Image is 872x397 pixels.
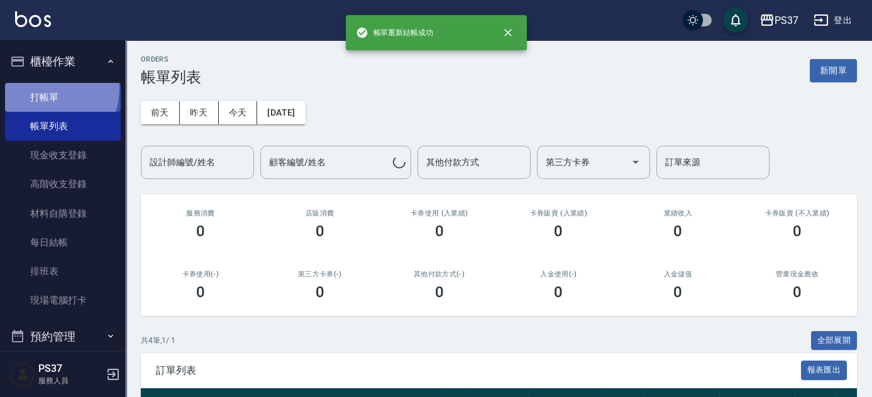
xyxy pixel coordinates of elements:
[141,335,175,346] p: 共 4 筆, 1 / 1
[5,199,121,228] a: 材料自購登錄
[180,101,219,124] button: 昨天
[793,222,802,240] h3: 0
[5,257,121,286] a: 排班表
[156,270,245,278] h2: 卡券使用(-)
[673,222,682,240] h3: 0
[626,152,646,172] button: Open
[811,331,858,351] button: 全部展開
[395,270,484,278] h2: 其他付款方式(-)
[196,283,205,301] h3: 0
[554,283,563,301] h3: 0
[141,68,201,86] h3: 帳單列表
[5,141,121,170] a: 現金收支登錄
[5,170,121,198] a: 高階收支登錄
[156,364,801,377] span: 訂單列表
[5,320,121,353] button: 預約管理
[395,209,484,217] h2: 卡券使用 (入業績)
[514,270,603,278] h2: 入金使用(-)
[10,362,35,387] img: Person
[356,26,434,39] span: 帳單重新結帳成功
[673,283,682,301] h3: 0
[141,101,180,124] button: 前天
[633,270,722,278] h2: 入金儲值
[196,222,205,240] h3: 0
[257,101,305,124] button: [DATE]
[219,101,258,124] button: 今天
[5,45,121,78] button: 櫃檯作業
[275,209,365,217] h2: 店販消費
[5,286,121,315] a: 現場電腦打卡
[15,11,51,27] img: Logo
[810,59,857,82] button: 新開單
[275,270,365,278] h2: 第三方卡券(-)
[810,64,857,76] a: 新開單
[494,19,522,46] button: close
[754,8,803,33] button: PS37
[38,362,102,375] h5: PS37
[156,209,245,217] h3: 服務消費
[316,222,324,240] h3: 0
[723,8,748,33] button: save
[141,55,201,63] h2: ORDERS
[316,283,324,301] h3: 0
[5,112,121,141] a: 帳單列表
[5,228,121,257] a: 每日結帳
[633,209,722,217] h2: 業績收入
[793,283,802,301] h3: 0
[5,83,121,112] a: 打帳單
[554,222,563,240] h3: 0
[775,13,798,28] div: PS37
[801,364,847,376] a: 報表匯出
[801,361,847,380] button: 報表匯出
[753,270,842,278] h2: 營業現金應收
[435,283,444,301] h3: 0
[753,209,842,217] h2: 卡券販賣 (不入業績)
[514,209,603,217] h2: 卡券販賣 (入業績)
[809,9,857,32] button: 登出
[38,375,102,386] p: 服務人員
[435,222,444,240] h3: 0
